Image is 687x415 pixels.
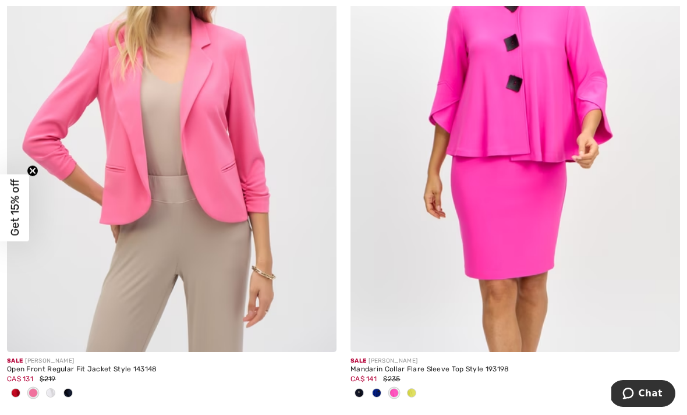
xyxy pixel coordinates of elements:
[368,384,385,403] div: Royal Sapphire 163
[383,375,400,383] span: $235
[40,375,55,383] span: $219
[7,366,337,374] div: Open Front Regular Fit Jacket Style 143148
[7,384,24,403] div: Radiant red
[350,366,680,374] div: Mandarin Collar Flare Sleeve Top Style 193198
[7,375,33,383] span: CA$ 131
[42,384,59,403] div: Vanilla 30
[611,380,675,409] iframe: Opens a widget where you can chat to one of our agents
[403,384,420,403] div: Wasabi
[350,357,680,366] div: [PERSON_NAME]
[350,357,366,364] span: Sale
[385,384,403,403] div: Ultra pink
[27,165,38,176] button: Close teaser
[7,357,337,366] div: [PERSON_NAME]
[350,375,377,383] span: CA$ 141
[59,384,77,403] div: Midnight Blue 40
[24,384,42,403] div: Bubble gum
[7,357,23,364] span: Sale
[350,384,368,403] div: Midnight Blue 40
[8,179,22,236] span: Get 15% off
